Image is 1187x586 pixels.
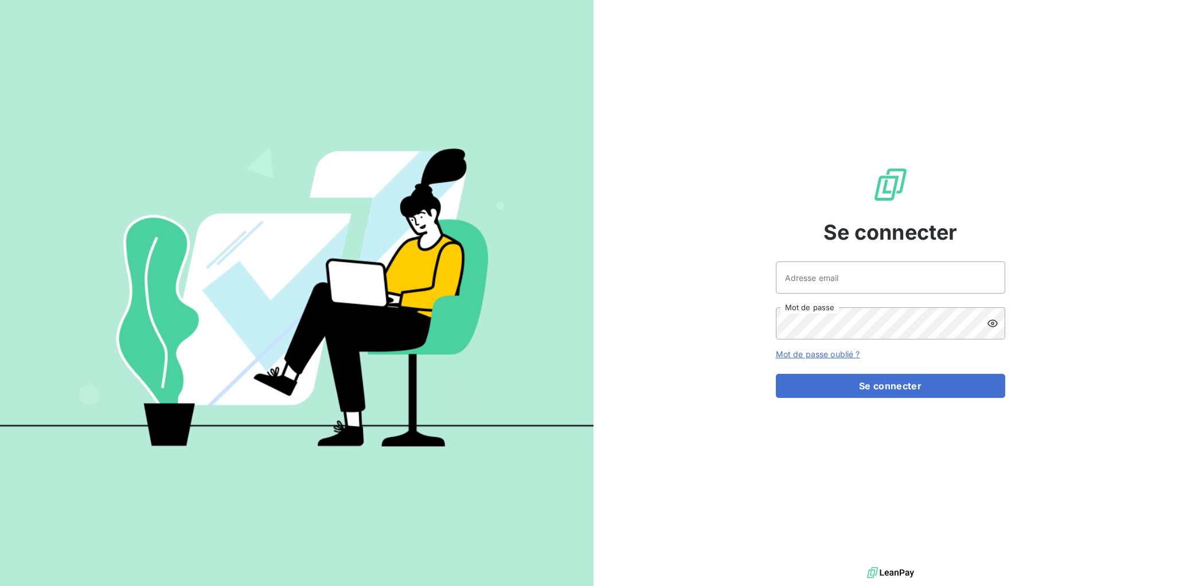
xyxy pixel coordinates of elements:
[776,374,1005,398] button: Se connecter
[867,564,914,581] img: logo
[872,166,909,203] img: Logo LeanPay
[823,217,958,248] span: Se connecter
[776,349,860,359] a: Mot de passe oublié ?
[776,261,1005,294] input: placeholder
